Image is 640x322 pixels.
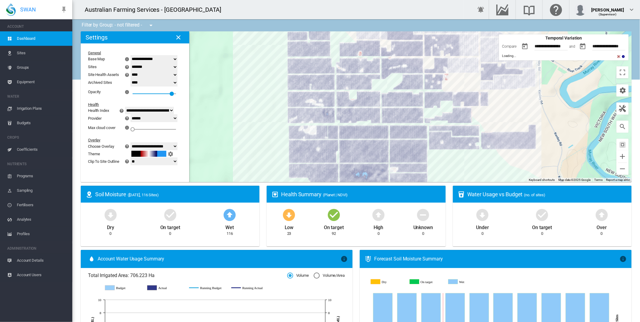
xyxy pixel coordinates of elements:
button: icon-cog [166,150,175,157]
div: Provider [88,116,102,121]
g: Running Budget [189,285,225,291]
div: Loading... [502,54,616,59]
md-icon: icon-minus-circle [416,207,430,222]
div: Theme [88,152,131,156]
g: Wet [449,279,484,285]
div: 0 [482,231,484,236]
div: Forecast Soil Moisture Summary [374,256,620,262]
md-icon: icon-content-cut [616,54,621,59]
md-icon: icon-help-circle [118,107,125,114]
md-icon: icon-help-circle [124,143,131,150]
md-icon: icon-information [621,54,626,59]
button: Keyboard shortcuts [529,178,555,182]
div: Max cloud cover [88,125,115,130]
md-icon: icon-arrow-down-bold-circle [103,207,118,222]
button: icon-close [172,31,184,43]
md-icon: icon-information [620,255,627,263]
div: High [374,222,384,231]
md-icon: icon-close [175,34,182,41]
g: Running Actual [231,285,268,291]
a: Report a map error [606,178,630,182]
div: 0 [601,231,603,236]
h2: Settings [86,34,108,41]
md-icon: icon-menu-down [147,22,155,29]
div: 92 [332,231,336,236]
div: Wet [226,222,234,231]
md-icon: icon-checkbox-marked-circle [163,207,177,222]
span: Irrigation Plans [17,101,67,116]
span: NUTRIENTS [7,159,67,169]
div: Opacity [88,90,101,94]
g: Actual [147,285,184,291]
div: Health Index [88,108,109,113]
button: icon-menu-down [145,19,157,31]
md-icon: icon-arrow-up-bold-circle [222,207,237,222]
div: Soil Moisture [95,191,255,198]
div: Low [285,222,294,231]
md-icon: icon-chevron-down [628,6,635,13]
md-icon: icon-checkbox-marked-circle [535,207,549,222]
div: Choose Overlay [88,144,114,149]
md-icon: Go to the Data Hub [495,6,510,13]
div: [PERSON_NAME] [591,5,624,11]
md-icon: icon-help-circle [124,115,131,122]
span: Profiles [17,227,67,241]
img: SWAN-Landscape-Logo-Colour-drop.png [6,3,16,16]
md-icon: icon-information [124,55,131,63]
span: and [569,44,575,49]
md-icon: icon-heart-box-outline [271,191,279,198]
div: General [88,51,175,55]
md-icon: icon-checkbox-marked-circle [327,207,341,222]
button: icon-help-circle [123,143,131,150]
span: WATER [7,92,67,101]
div: Dry [107,222,114,231]
button: Zoom out [616,163,629,175]
button: icon-help-circle [123,158,131,165]
span: Equipment [17,75,67,89]
button: md-calendar [519,40,531,52]
div: Clip To Site Outline [88,159,119,164]
div: 0 [109,231,111,236]
img: profile.jpg [574,4,586,16]
md-icon: icon-help-circle [124,71,131,78]
div: Base Map [88,57,105,61]
a: Terms [594,178,603,182]
md-icon: icon-cog [167,150,174,157]
g: On target [410,279,445,285]
button: icon-help-circle [123,63,131,71]
md-icon: icon-help-circle [124,158,131,165]
span: Sites [17,46,67,60]
div: Over [597,222,607,231]
tspan: 10 [98,298,101,302]
button: md-calendar [577,40,589,52]
div: 0 [378,231,380,236]
g: Dry [371,279,406,285]
md-icon: Click here for help [549,6,563,13]
md-icon: icon-select-all [619,141,626,148]
md-icon: icon-thermometer-lines [365,255,372,263]
span: Budgets [17,116,67,130]
span: Dashboard [17,31,67,46]
div: On target [160,222,180,231]
span: Groups [17,60,67,75]
tspan: 8 [328,311,330,315]
span: Programs [17,169,67,183]
span: ADMINISTRATION [7,244,67,253]
div: Overlay [88,138,175,142]
md-icon: icon-cog [619,87,626,94]
md-icon: icon-help-circle [124,63,131,71]
div: Unknown [413,222,433,231]
span: Analytes [17,212,67,227]
button: icon-help-circle [118,107,126,114]
md-icon: icon-information [124,88,131,96]
div: Health [88,102,175,107]
span: Total Irrigated Area: 706.223 Ha [88,272,287,279]
md-icon: icon-information [124,124,131,131]
div: Filter by Group: - not filtered - [77,19,159,31]
span: Compare [502,44,516,49]
tspan: 8 [100,311,102,315]
md-icon: Search the knowledge base [522,6,536,13]
button: Toggle fullscreen view [616,66,629,78]
div: 23 [287,231,291,236]
span: ([DATE], 116 Sites) [128,193,159,197]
